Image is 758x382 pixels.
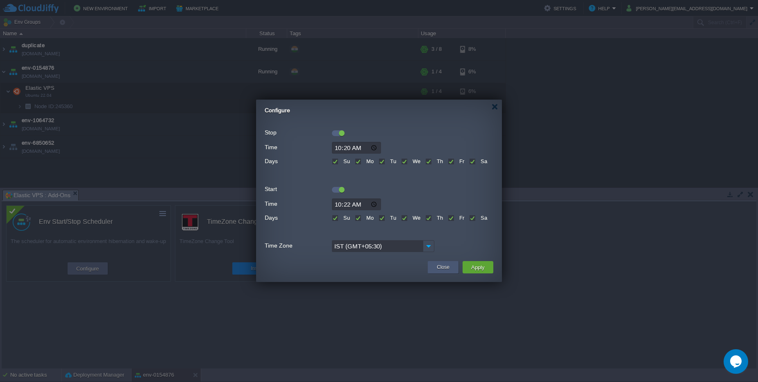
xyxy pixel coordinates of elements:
[265,142,331,153] label: Time
[341,215,350,221] label: Su
[265,240,331,251] label: Time Zone
[341,158,350,164] label: Su
[435,215,443,221] label: Th
[411,158,420,164] label: We
[265,184,331,195] label: Start
[457,215,464,221] label: Fr
[265,156,331,167] label: Days
[437,263,449,271] button: Close
[265,212,331,223] label: Days
[479,215,487,221] label: Sa
[364,158,374,164] label: Mo
[479,158,487,164] label: Sa
[411,215,420,221] label: We
[457,158,464,164] label: Fr
[435,158,443,164] label: Th
[364,215,374,221] label: Mo
[724,349,750,374] iframe: chat widget
[388,158,396,164] label: Tu
[265,198,331,209] label: Time
[388,215,396,221] label: Tu
[265,107,290,114] span: Configure
[469,262,487,272] button: Apply
[265,127,331,138] label: Stop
